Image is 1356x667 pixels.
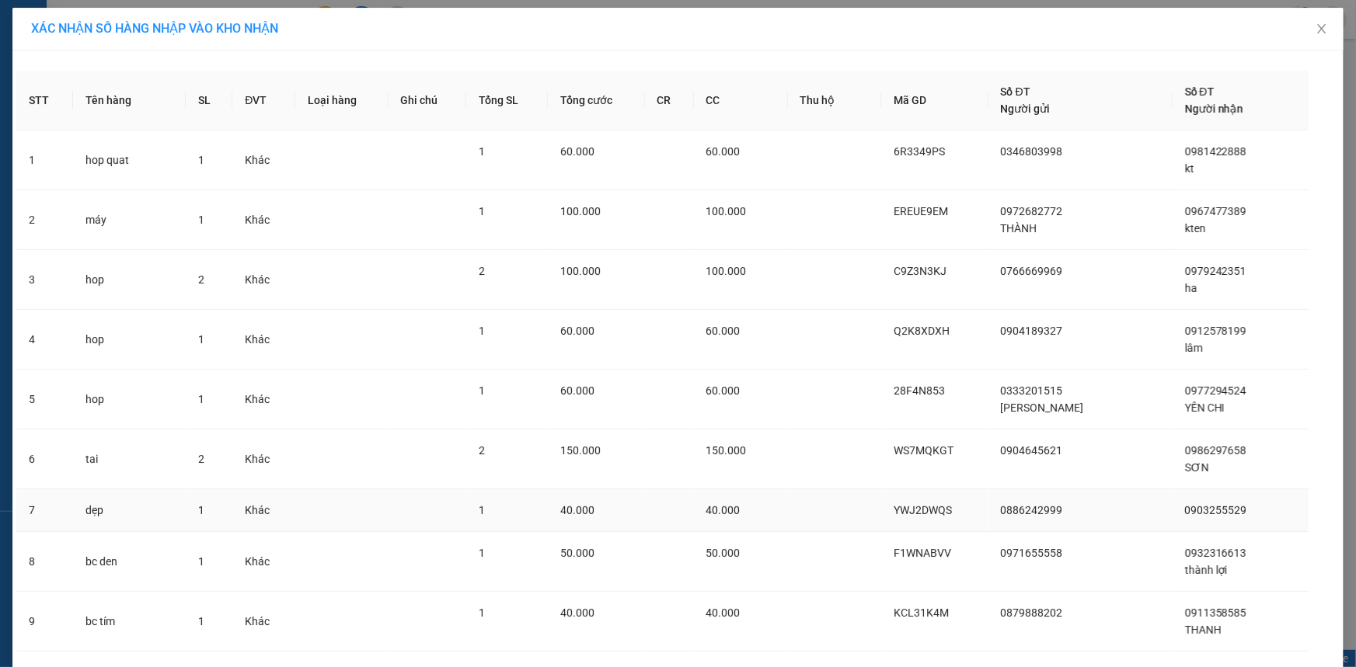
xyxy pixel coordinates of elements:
td: Khác [232,250,295,310]
th: Ghi chú [389,71,467,130]
span: 0972682772 [1001,205,1063,217]
span: 0971655558 [1001,547,1063,559]
td: Khác [232,190,295,250]
span: 0903255529 [1185,504,1247,516]
span: 60.000 [706,384,741,397]
span: 0967477389 [1185,205,1247,217]
span: 150.000 [560,444,601,457]
span: 40.000 [560,504,594,516]
span: 0911358585 [1185,606,1247,619]
span: 0912578199 [1185,325,1247,337]
span: 28F4N853 [894,384,945,397]
td: bc den [73,532,186,592]
th: CC [694,71,788,130]
span: 100.000 [560,265,601,277]
td: 9 [16,592,73,651]
span: ha [1185,282,1197,294]
span: 6R3349PS [894,145,945,158]
span: 0981422888 [1185,145,1247,158]
th: CR [645,71,694,130]
span: 0932316613 [1185,547,1247,559]
button: Close [1300,8,1344,51]
td: 6 [16,429,73,489]
span: 1 [479,606,485,619]
span: 60.000 [560,384,594,397]
td: hop [73,370,186,429]
td: dẹp [73,489,186,532]
span: 60.000 [560,325,594,337]
span: XÁC NHẬN SỐ HÀNG NHẬP VÀO KHO NHẬN [31,21,278,36]
td: Khác [232,592,295,651]
span: 50.000 [560,547,594,559]
td: Khác [232,370,295,429]
span: 40.000 [560,606,594,619]
span: 60.000 [560,145,594,158]
span: 0333201515 [1001,384,1063,397]
span: YẾN CHI [1185,401,1225,414]
span: 1 [198,555,204,568]
span: 1 [198,615,204,627]
span: kt [1185,162,1194,175]
span: 100.000 [560,205,601,217]
td: 1 [16,130,73,190]
th: SL [186,71,232,130]
span: 150.000 [706,444,747,457]
td: 5 [16,370,73,429]
span: close [1316,23,1328,35]
span: Người gửi [1001,102,1051,115]
span: 100.000 [706,205,747,217]
span: 100.000 [706,265,747,277]
span: 1 [198,333,204,346]
span: Số ĐT [1185,85,1215,98]
td: 8 [16,532,73,592]
span: THÀNH [1001,222,1037,234]
span: C9Z3N3KJ [894,265,946,277]
span: 0904645621 [1001,444,1063,457]
span: EREUE9EM [894,205,948,217]
th: Thu hộ [788,71,882,130]
td: hop [73,310,186,370]
span: THANH [1185,624,1222,636]
th: STT [16,71,73,130]
span: 0986297658 [1185,444,1247,457]
span: Số ĐT [1001,85,1030,98]
span: 60.000 [706,325,741,337]
td: Khác [232,429,295,489]
span: KCL31K4M [894,606,949,619]
span: YWJ2DWQS [894,504,952,516]
span: 1 [198,393,204,405]
td: 4 [16,310,73,370]
span: 1 [479,504,485,516]
span: 50.000 [706,547,741,559]
span: 1 [198,154,204,166]
td: hop quat [73,130,186,190]
td: Khác [232,310,295,370]
span: 0904189327 [1001,325,1063,337]
span: F1WNABVV [894,547,951,559]
span: 1 [198,504,204,516]
span: kten [1185,222,1206,234]
th: Tổng cước [548,71,645,130]
span: 1 [479,384,485,397]
span: 0766669969 [1001,265,1063,277]
span: 2 [198,273,204,286]
td: bc tím [73,592,186,651]
td: tai [73,429,186,489]
span: 0879888202 [1001,606,1063,619]
td: hop [73,250,186,310]
span: SƠN [1185,461,1209,474]
span: WS7MQKGT [894,444,953,457]
span: 40.000 [706,504,741,516]
span: Người nhận [1185,102,1244,115]
span: 1 [198,214,204,226]
span: 40.000 [706,606,741,619]
span: 2 [479,265,485,277]
span: 0886242999 [1001,504,1063,516]
span: Q2K8XDXH [894,325,950,337]
span: 0977294524 [1185,384,1247,397]
td: máy [73,190,186,250]
span: 1 [479,205,485,217]
span: 0979242351 [1185,265,1247,277]
span: thành lợi [1185,564,1228,576]
td: Khác [232,532,295,592]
